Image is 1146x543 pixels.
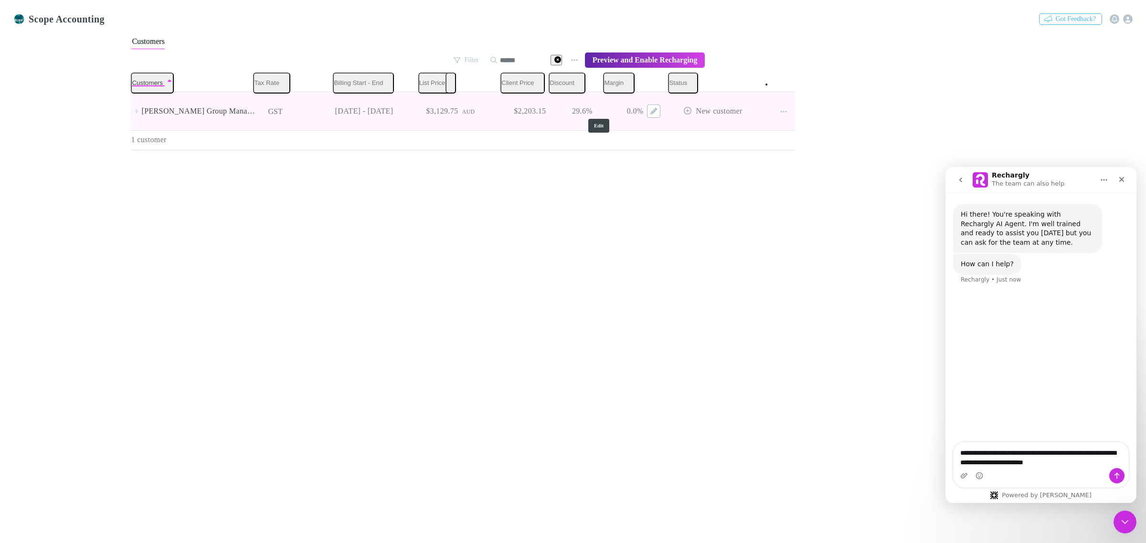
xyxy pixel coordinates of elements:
[8,8,110,31] a: Scope Accounting
[131,92,817,130] div: [PERSON_NAME] Group Management Services Pty LtdGST[DATE] - [DATE]$3,129.75AUD$2,203.1529.6%0.0%Ed...
[549,73,585,94] button: Discount
[604,73,634,93] div: Margin
[585,52,705,68] button: Preview and Enable Recharging
[550,73,584,93] div: Discount
[131,73,173,94] button: Customers
[647,104,660,118] button: Edit
[603,73,635,94] button: Margin
[449,54,484,66] button: Filter
[500,73,545,94] button: Client Price
[254,73,289,93] div: Tax Rate
[501,73,544,93] div: Client Price
[253,73,290,94] button: Tax Rate
[945,167,1136,503] iframe: Intercom live chat
[668,73,698,94] button: Status
[1039,13,1102,25] button: Got Feedback?
[418,73,456,94] button: List Price
[462,108,475,115] span: AUD
[264,104,286,119] button: GST
[333,73,394,94] button: Billing Start - End
[132,37,164,49] span: Customers
[550,92,615,130] div: 29.6%
[1114,511,1136,533] iframe: Intercom live chat
[696,107,742,115] span: New customer
[141,92,256,130] div: [PERSON_NAME] Group Management Services Pty Ltd
[419,73,456,93] div: List Price
[485,92,550,130] div: $2,203.15
[397,92,462,130] div: $3,129.75
[29,13,105,25] h3: Scope Accounting
[618,105,643,117] p: 0.0%
[13,13,25,25] img: Scope Accounting's Logo
[307,92,393,130] div: [DATE] - [DATE]
[131,130,249,150] div: 1 customer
